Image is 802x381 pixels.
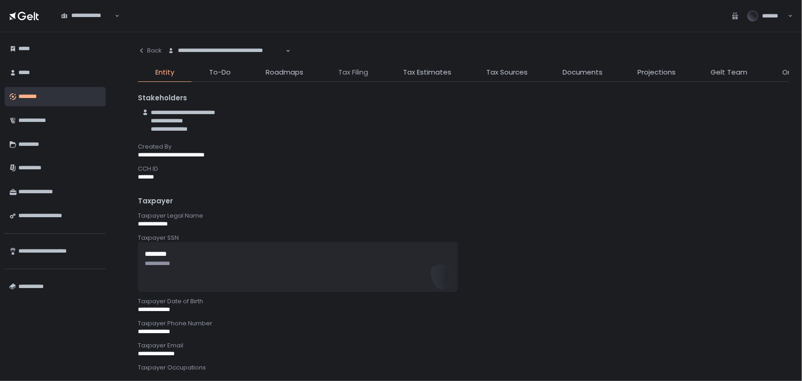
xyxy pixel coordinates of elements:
div: Taxpayer SSN [138,234,789,242]
div: Taxpayer Phone Number [138,319,789,328]
div: Search for option [162,41,290,61]
div: Stakeholders [138,93,789,104]
span: Entity [155,67,174,78]
span: Gelt Team [711,67,747,78]
span: Tax Filing [338,67,368,78]
div: CCH ID [138,165,789,173]
div: Taxpayer Date of Birth [138,297,789,306]
span: To-Do [209,67,231,78]
div: Taxpayer Occupations [138,364,789,372]
span: Tax Sources [486,67,528,78]
div: Taxpayer Legal Name [138,212,789,220]
div: Search for option [55,6,119,26]
span: Tax Estimates [403,67,451,78]
div: Created By [138,143,789,151]
button: Back [138,41,162,60]
div: Taxpayer [138,196,789,207]
input: Search for option [61,20,114,29]
span: Projections [637,67,676,78]
span: Documents [563,67,603,78]
span: Roadmaps [266,67,303,78]
div: Taxpayer Email [138,341,789,350]
div: Back [138,46,162,55]
input: Search for option [168,55,285,64]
